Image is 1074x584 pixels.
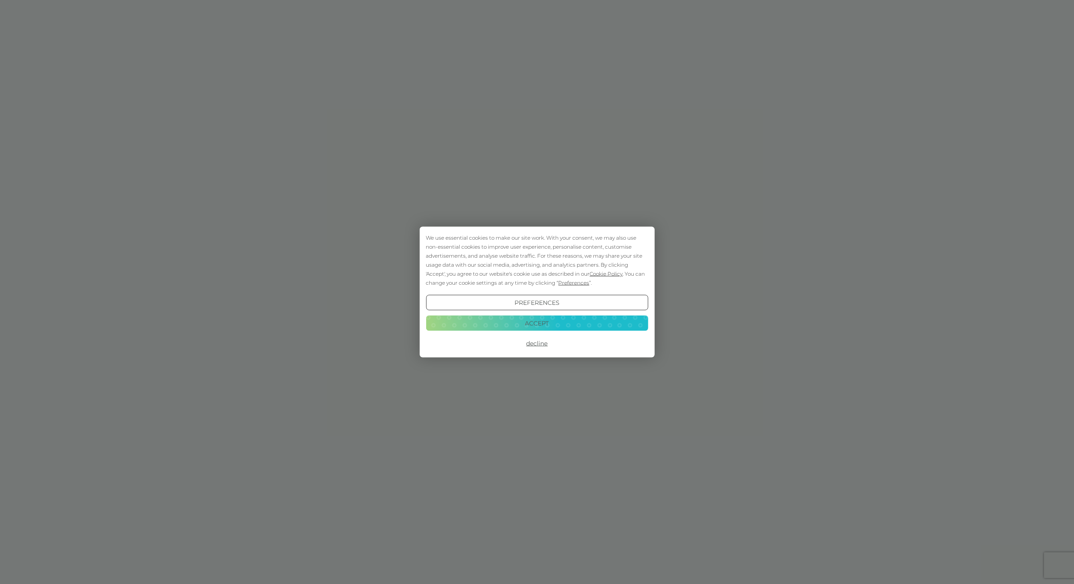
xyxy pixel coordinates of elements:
[426,233,648,287] div: We use essential cookies to make our site work. With your consent, we may also use non-essential ...
[419,227,654,358] div: Cookie Consent Prompt
[558,280,589,286] span: Preferences
[426,295,648,310] button: Preferences
[426,336,648,351] button: Decline
[590,271,623,277] span: Cookie Policy
[426,315,648,331] button: Accept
